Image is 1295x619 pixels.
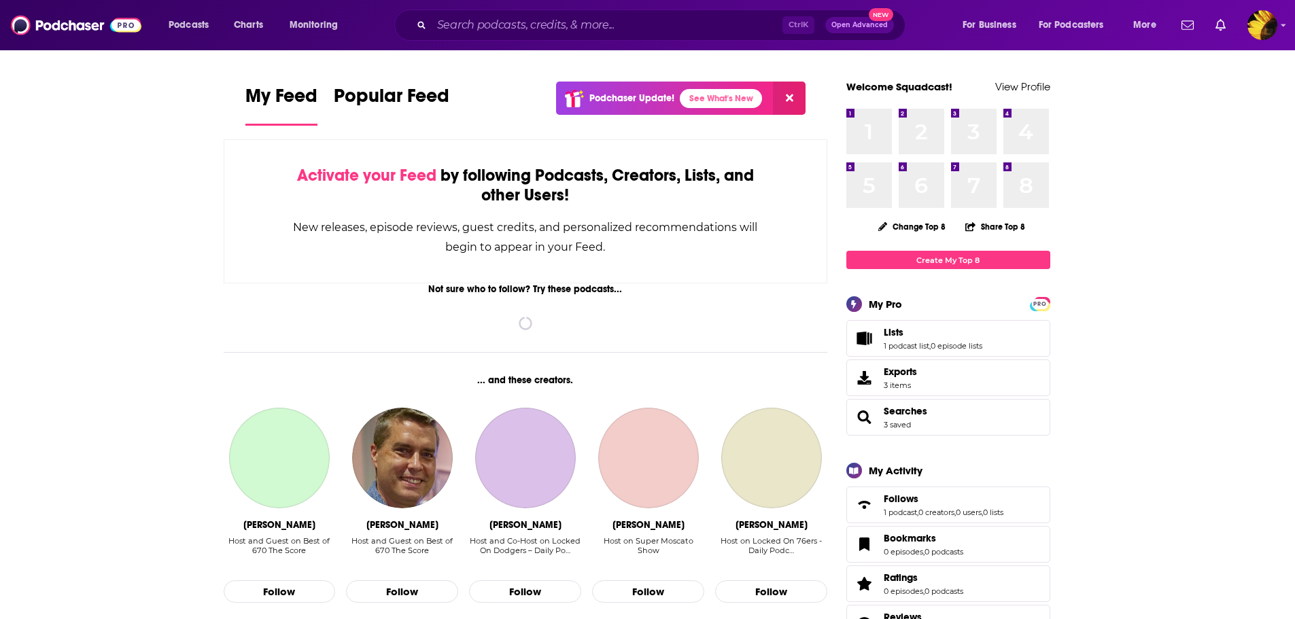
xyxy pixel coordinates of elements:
button: Follow [715,580,827,603]
a: 0 creators [918,508,954,517]
a: 0 episodes [884,547,923,556]
div: Host and Guest on Best of 670 The Score [346,536,458,565]
button: Follow [469,580,581,603]
a: 1 podcast list [884,341,929,351]
div: Not sure who to follow? Try these podcasts... [224,283,828,295]
img: David Haugh [352,408,453,508]
a: 0 podcasts [925,547,963,556]
a: 0 episode lists [931,341,982,351]
span: Podcasts [169,16,209,35]
span: Lists [884,326,903,338]
button: open menu [1124,14,1173,36]
a: 0 users [956,508,982,517]
span: Searches [846,399,1050,436]
div: Keith Pompey [736,519,808,531]
a: Mike Mulligan [229,408,330,508]
span: 3 items [884,381,917,390]
span: Ratings [846,565,1050,602]
span: Charts [234,16,263,35]
a: Charts [225,14,271,36]
span: , [923,586,925,596]
span: Monitoring [290,16,338,35]
div: Host on Super Moscato Show [592,536,704,565]
button: open menu [280,14,356,36]
span: Bookmarks [884,532,936,544]
p: Podchaser Update! [589,92,674,104]
a: Show notifications dropdown [1176,14,1199,37]
span: Exports [851,368,878,387]
a: Ratings [851,574,878,593]
a: Popular Feed [334,84,449,126]
span: , [982,508,983,517]
img: User Profile [1247,10,1277,40]
span: Follows [884,493,918,505]
a: Keith Pompey [721,408,822,508]
span: PRO [1032,299,1048,309]
div: Search podcasts, credits, & more... [407,10,918,41]
span: Ctrl K [782,16,814,34]
a: Bookmarks [884,532,963,544]
a: Lists [851,329,878,348]
span: Exports [884,366,917,378]
button: open menu [1030,14,1124,36]
span: Popular Feed [334,84,449,116]
button: Follow [224,580,336,603]
a: Searches [884,405,927,417]
div: Host and Co-Host on Locked On Dodgers – Daily Po… [469,536,581,555]
button: Follow [592,580,704,603]
span: , [917,508,918,517]
a: Searches [851,408,878,427]
a: Bookmarks [851,535,878,554]
a: View Profile [995,80,1050,93]
div: by following Podcasts, Creators, Lists, and other Users! [292,166,759,205]
a: Lists [884,326,982,338]
span: Ratings [884,571,918,584]
div: My Pro [869,298,902,311]
a: My Feed [245,84,317,126]
span: Follows [846,487,1050,523]
input: Search podcasts, credits, & more... [432,14,782,36]
button: Open AdvancedNew [825,17,894,33]
a: 0 episodes [884,586,923,596]
a: See What's New [680,89,762,108]
div: Mike Mulligan [243,519,315,531]
a: 3 saved [884,420,911,429]
a: Jeff Snider [475,408,576,508]
button: Share Top 8 [965,213,1026,240]
span: , [954,508,956,517]
a: 0 lists [983,508,1003,517]
a: 1 podcast [884,508,917,517]
span: Lists [846,320,1050,357]
div: Jeff Snider [489,519,562,531]
div: Host on Super Moscato Show [592,536,704,555]
span: New [869,8,893,21]
a: Create My Top 8 [846,251,1050,269]
div: Host and Guest on Best of 670 The Score [224,536,336,565]
div: Host and Guest on Best of 670 The Score [346,536,458,555]
div: Host and Co-Host on Locked On Dodgers – Daily Po… [469,536,581,565]
span: , [929,341,931,351]
a: Exports [846,359,1050,396]
span: Logged in as ARMSquadcast [1247,10,1277,40]
div: ... and these creators. [224,374,828,386]
span: My Feed [245,84,317,116]
a: Follows [884,493,1003,505]
span: For Business [963,16,1016,35]
button: Follow [346,580,458,603]
a: Follows [851,495,878,514]
button: Show profile menu [1247,10,1277,40]
span: Activate your Feed [297,165,436,185]
a: Vincent Moscato [598,408,699,508]
div: Host on Locked On 76ers - Daily Podc… [715,536,827,565]
a: PRO [1032,298,1048,308]
span: Bookmarks [846,526,1050,563]
img: Podchaser - Follow, Share and Rate Podcasts [11,12,141,38]
div: Host and Guest on Best of 670 The Score [224,536,336,555]
button: open menu [953,14,1033,36]
div: New releases, episode reviews, guest credits, and personalized recommendations will begin to appe... [292,217,759,257]
button: Change Top 8 [870,218,954,235]
div: David Haugh [366,519,438,531]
